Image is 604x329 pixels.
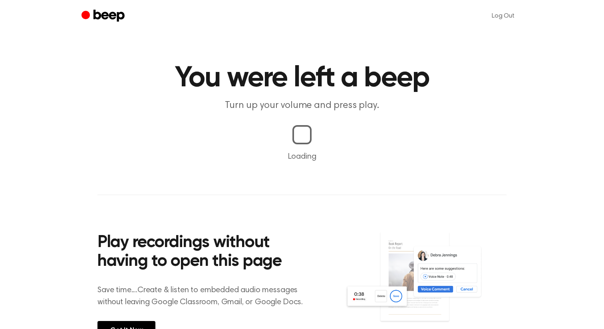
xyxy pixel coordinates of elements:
h1: You were left a beep [97,64,507,93]
a: Log Out [484,6,523,26]
h2: Play recordings without having to open this page [97,233,313,271]
p: Loading [10,151,594,163]
a: Beep [81,8,127,24]
p: Turn up your volume and press play. [149,99,455,112]
p: Save time....Create & listen to embedded audio messages without leaving Google Classroom, Gmail, ... [97,284,313,308]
